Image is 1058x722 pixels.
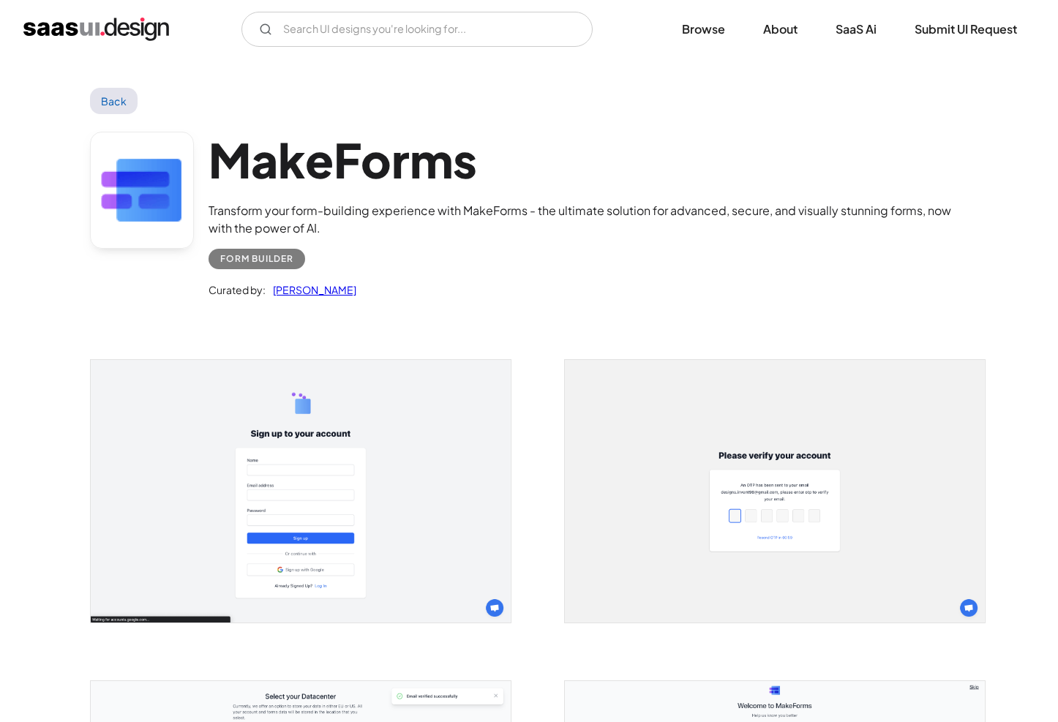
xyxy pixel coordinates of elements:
[91,360,511,623] img: 645793c0b11baa1372679a73_MakeForms%20Signup%20Screen.png
[91,360,511,623] a: open lightbox
[23,18,169,41] a: home
[209,132,968,188] h1: MakeForms
[241,12,593,47] form: Email Form
[746,13,815,45] a: About
[818,13,894,45] a: SaaS Ai
[241,12,593,47] input: Search UI designs you're looking for...
[664,13,743,45] a: Browse
[266,281,356,298] a: [PERSON_NAME]
[897,13,1035,45] a: Submit UI Request
[209,202,968,237] div: Transform your form-building experience with MakeForms - the ultimate solution for advanced, secu...
[565,360,985,623] img: 645793c5ab76e9dd89ea8d03_MakeForms%20Verify%20Account%20Screen.png
[220,250,293,268] div: Form Builder
[565,360,985,623] a: open lightbox
[209,281,266,298] div: Curated by:
[90,88,138,114] a: Back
